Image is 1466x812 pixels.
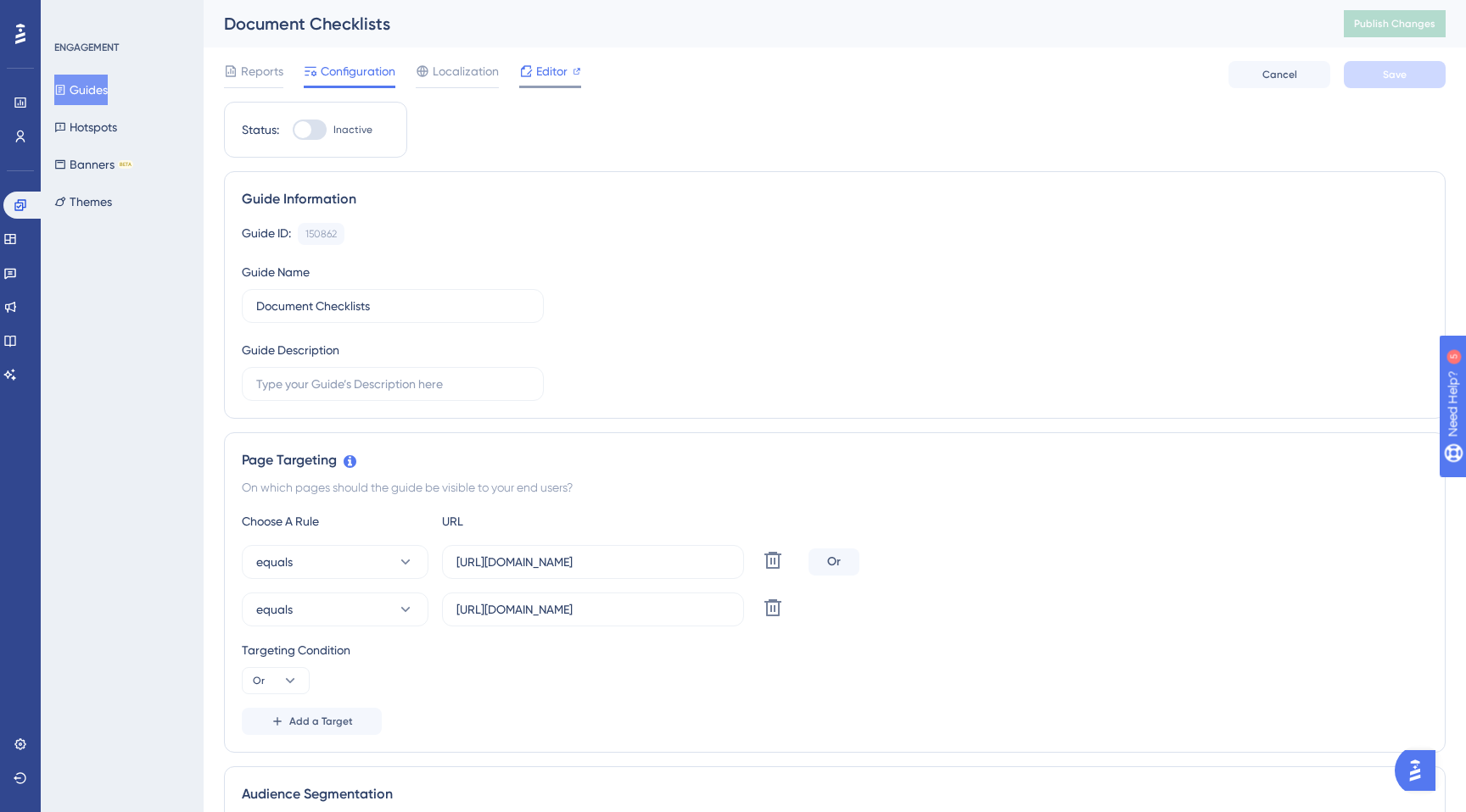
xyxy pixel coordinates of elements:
[242,592,428,626] button: equals
[242,223,291,245] div: Guide ID:
[256,552,293,572] span: equals
[442,511,629,531] div: URL
[242,262,310,282] div: Guide Name
[1354,17,1435,31] span: Publish Changes
[333,123,372,136] span: Inactive
[242,667,310,694] button: Or
[54,112,117,142] button: Hotspots
[54,186,112,217] button: Themes
[809,548,859,576] div: Or
[456,553,730,571] input: yourwebsite.com/path
[118,8,123,22] div: 5
[40,4,106,25] span: Need Help?
[321,61,395,81] span: Configuration
[256,297,529,315] input: Type your Guide’s Name here
[242,708,382,735] button: Add a Target
[54,149,133,180] button: BannersBETA
[305,227,337,241] div: 150862
[242,477,1428,498] div: On which pages should the guide be visible to your end users?
[118,160,133,169] div: BETA
[242,545,428,579] button: equals
[253,674,265,687] span: Or
[256,375,529,393] input: Type your Guide’s Description here
[256,599,293,620] span: equals
[242,450,1428,470] div: Page Targeting
[1262,68,1297,81] span: Cancel
[433,61,499,81] span: Localization
[289,715,353,728] span: Add a Target
[1395,745,1446,796] iframe: UserGuiding AI Assistant Launcher
[242,120,279,140] div: Status:
[1344,61,1446,88] button: Save
[242,640,1428,660] div: Targeting Condition
[536,61,568,81] span: Editor
[456,600,730,619] input: yourwebsite.com/path
[54,41,119,54] div: ENGAGEMENT
[54,75,108,105] button: Guides
[1228,61,1330,88] button: Cancel
[242,784,1428,804] div: Audience Segmentation
[242,189,1428,209] div: Guide Information
[241,61,283,81] span: Reports
[242,340,339,360] div: Guide Description
[1344,10,1446,37] button: Publish Changes
[224,12,1301,36] div: Document Checklists
[242,511,428,531] div: Choose A Rule
[1383,68,1407,81] span: Save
